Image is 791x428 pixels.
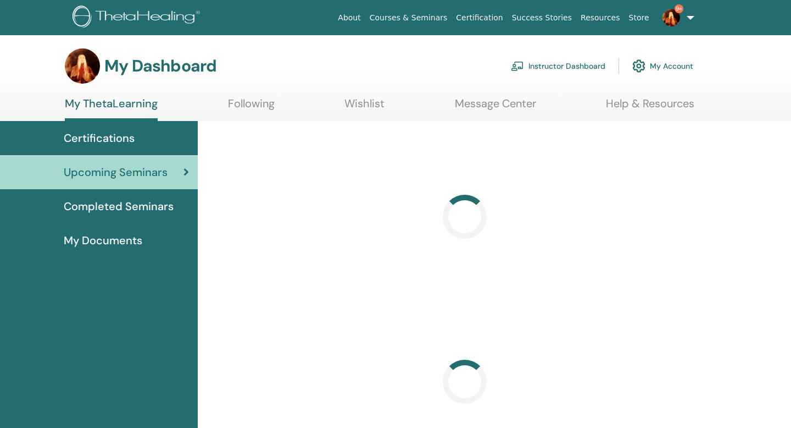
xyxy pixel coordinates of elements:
[73,6,204,30] img: logo.png
[104,56,216,76] h3: My Dashboard
[508,8,576,28] a: Success Stories
[333,8,365,28] a: About
[64,198,174,215] span: Completed Seminars
[64,232,142,249] span: My Documents
[675,4,683,13] span: 9+
[228,97,275,118] a: Following
[632,54,693,78] a: My Account
[452,8,507,28] a: Certification
[632,57,645,75] img: cog.svg
[64,130,135,146] span: Certifications
[455,97,536,118] a: Message Center
[365,8,452,28] a: Courses & Seminars
[511,61,524,71] img: chalkboard-teacher.svg
[64,164,168,180] span: Upcoming Seminars
[65,97,158,121] a: My ThetaLearning
[606,97,694,118] a: Help & Resources
[625,8,654,28] a: Store
[511,54,605,78] a: Instructor Dashboard
[576,8,625,28] a: Resources
[662,9,680,26] img: default.jpg
[65,48,100,84] img: default.jpg
[344,97,385,118] a: Wishlist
